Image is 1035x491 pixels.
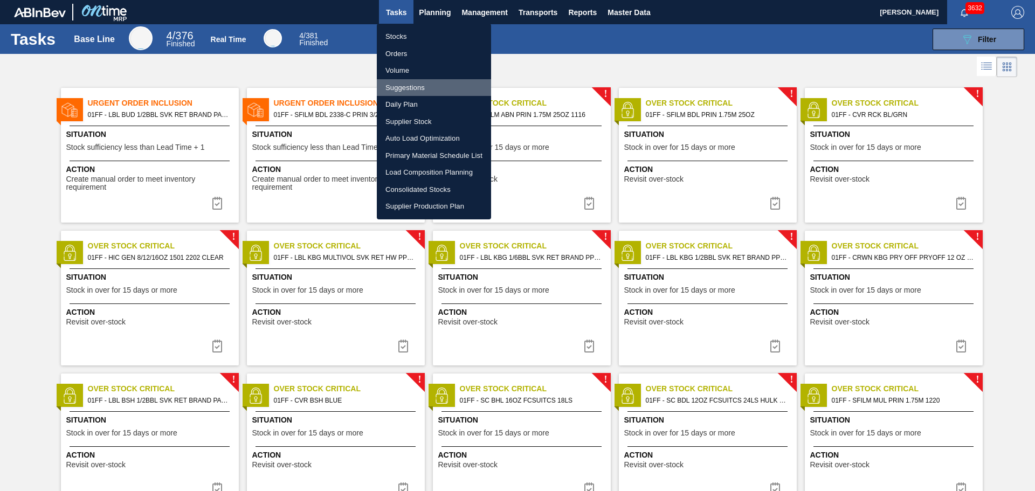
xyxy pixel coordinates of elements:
a: Load Composition Planning [377,164,491,181]
a: Orders [377,45,491,63]
a: Consolidated Stocks [377,181,491,198]
a: Daily Plan [377,96,491,113]
a: Suggestions [377,79,491,96]
a: Supplier Production Plan [377,198,491,215]
a: Auto Load Optimization [377,130,491,147]
a: Primary Material Schedule List [377,147,491,164]
a: Stocks [377,28,491,45]
a: Supplier Stock [377,113,491,130]
a: Volume [377,62,491,79]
